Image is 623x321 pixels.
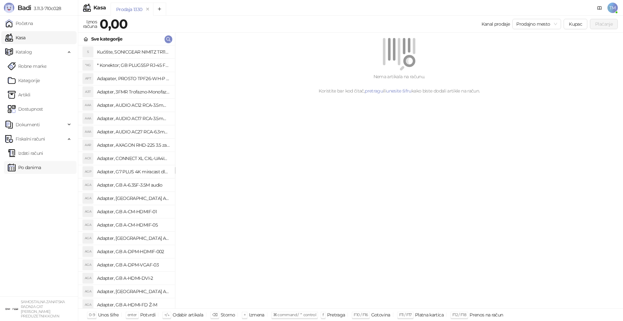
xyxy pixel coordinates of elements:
div: Prodaja 1330 [116,6,142,13]
a: Dostupnost [8,103,43,116]
h4: Adapter, GB A-HDMI-DVI-2 [97,273,170,283]
h4: Adapter, GB A-DPM-VGAF-03 [97,260,170,270]
div: AAR [83,140,93,150]
div: Prenos na račun [470,311,503,319]
img: 64x64-companyLogo-ae27db6e-dfce-48a1-b68e-83471bd1bffd.png [5,302,18,315]
span: 0-9 [89,312,95,317]
div: AGA [83,273,93,283]
div: AGA [83,286,93,297]
div: ACX [83,153,93,164]
span: F11 / F17 [399,312,412,317]
span: TM [607,3,618,13]
div: Gotovina [371,311,390,319]
div: Odabir artikala [173,311,203,319]
span: ⌫ [212,312,217,317]
div: AAA [83,127,93,137]
div: Nema artikala na računu. Koristite bar kod čitač, ili kako biste dodali artikle na račun. [183,73,615,94]
div: Izmena [249,311,264,319]
span: ↑/↓ [164,312,169,317]
span: + [244,312,246,317]
button: Kupac [564,19,587,29]
h4: Adapter, GB A-CM-HDMIF-05 [97,220,170,230]
a: unesite šifru [386,88,411,94]
span: F10 / F16 [354,312,368,317]
div: S [83,47,93,57]
div: Kasa [93,5,106,10]
span: Prodajno mesto [516,19,557,29]
h4: Adapter, GB A-6.35F-3.5M audio [97,180,170,190]
div: AGA [83,206,93,217]
div: AAA [83,113,93,124]
div: AGA [83,246,93,257]
h4: Adapter, GB A-HDMI-FD Ž-M [97,300,170,310]
div: Iznos računa [82,18,98,31]
div: AGA [83,220,93,230]
div: APT [83,73,93,84]
a: Kasa [5,31,25,44]
h4: Adapter, GB A-DPM-HDMIF-002 [97,246,170,257]
div: AGA [83,180,93,190]
div: Kanal prodaje [482,20,510,28]
h4: * Konektor; GB PLUG5SP RJ-45 FTP Kat.5 [97,60,170,70]
a: Robne marke [8,60,46,73]
button: Plaćanje [590,19,618,29]
div: Storno [221,311,235,319]
div: AGA [83,193,93,204]
div: Pretraga [327,311,345,319]
div: Potvrdi [140,311,156,319]
div: Sve kategorije [91,35,122,43]
strong: 0,00 [100,16,128,32]
span: enter [128,312,137,317]
h4: Adapter, AUDIO AC27 RCA-6.3mm stereo [97,127,170,137]
div: AGP [83,167,93,177]
span: Badi [18,4,31,12]
span: Fiskalni računi [16,132,45,145]
img: Logo [4,3,14,13]
h4: Adapter, GB A-CM-HDMIF-01 [97,206,170,217]
span: 3.11.3-710c028 [31,6,61,11]
div: A3T [83,87,93,97]
h4: Adapter, [GEOGRAPHIC_DATA] A-HDMI-FC Ž-M [97,286,170,297]
a: ArtikliArtikli [8,88,31,101]
button: Add tab [153,3,166,16]
h4: Adapater, PROSTO TPF26-WH-P razdelnik [97,73,170,84]
h4: Adapter, G7 PLUS 4K miracast dlna airplay za TV [97,167,170,177]
a: Izdati računi [8,147,43,160]
div: AGA [83,233,93,243]
h4: Adapter, AUDIO AC17 RCA-3.5mm stereo [97,113,170,124]
span: ⌘ command / ⌃ control [273,312,316,317]
a: Kategorije [8,74,40,87]
small: SAMOSTALNA ZANATSKA RADNJA CAT [PERSON_NAME] PREDUZETNIK KOVIN [21,300,65,318]
div: Platna kartica [415,311,444,319]
span: f [323,312,324,317]
a: pretragu [365,88,383,94]
div: AGA [83,260,93,270]
a: Dokumentacija [594,3,605,13]
span: Dokumenti [16,118,40,131]
h4: Adapter, [GEOGRAPHIC_DATA] A-CMU3-LAN-05 hub [97,233,170,243]
div: grid [78,45,175,308]
h4: Adapter, 3FMR Trofazno-Monofazni [97,87,170,97]
a: Po danima [8,161,41,174]
h4: Adapter, AUDIO AC12 RCA-3.5mm mono [97,100,170,110]
h4: Kućište, SONICGEAR NIMITZ TR1100 belo BEZ napajanja [97,47,170,57]
h4: Adapter, AXAGON RHD-225 3.5 za 2x2.5 [97,140,170,150]
button: remove [143,6,152,12]
div: AGA [83,300,93,310]
h4: Adapter, [GEOGRAPHIC_DATA] A-AC-UKEU-001 UK na EU 7.5A [97,193,170,204]
span: F12 / F18 [452,312,466,317]
h4: Adapter, CONNECT XL CXL-UA4IN1 putni univerzalni [97,153,170,164]
div: AAA [83,100,93,110]
span: Katalog [16,45,32,58]
a: Početna [5,17,33,30]
div: Unos šifre [98,311,119,319]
